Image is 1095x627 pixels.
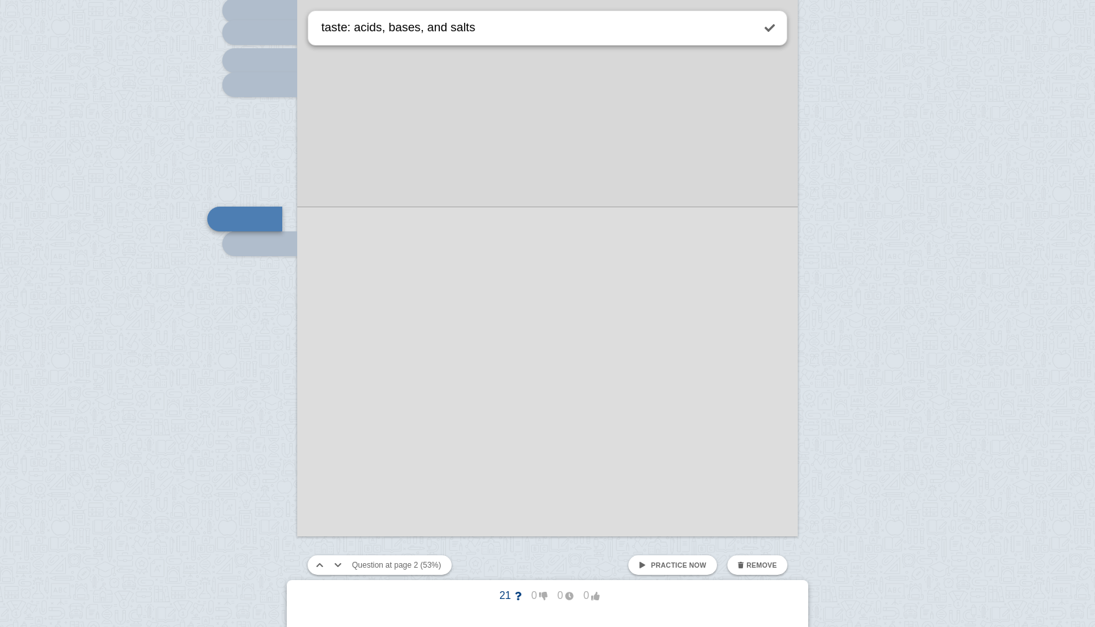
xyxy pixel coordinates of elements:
[521,590,547,602] span: 0
[547,590,574,602] span: 0
[347,555,446,575] button: Question at page 2 (53%)
[574,590,600,602] span: 0
[651,561,707,569] span: Practice now
[746,561,777,569] span: Remove
[727,555,787,575] button: Remove
[485,585,610,606] button: 21000
[319,11,753,44] textarea: taste: acids, bases, and salts
[628,555,716,575] a: Practice now
[495,590,521,602] span: 21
